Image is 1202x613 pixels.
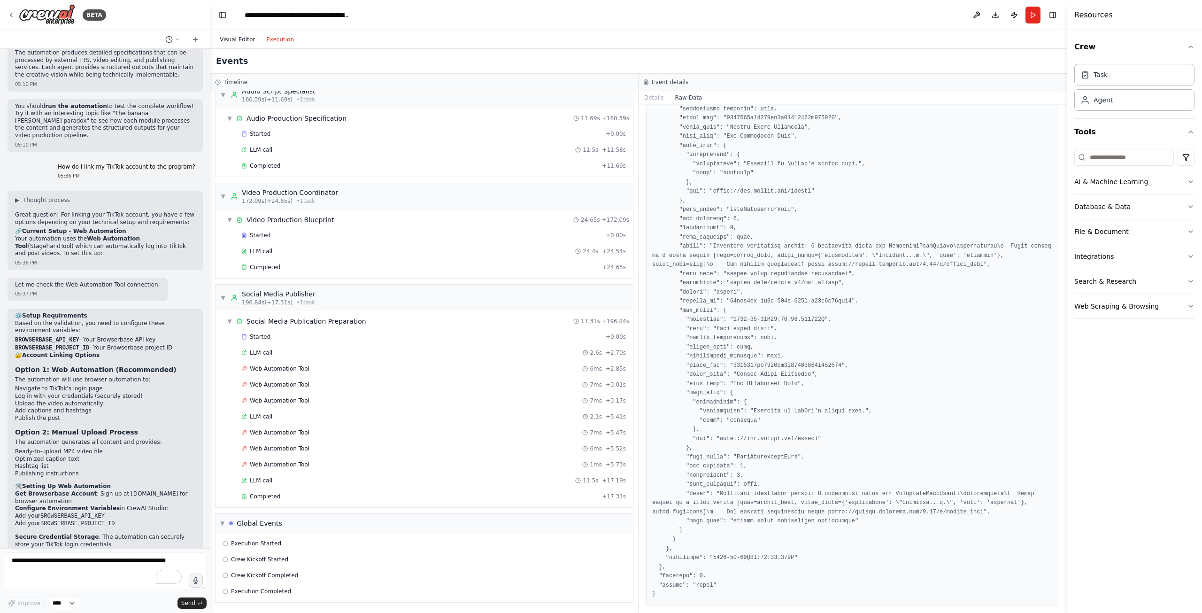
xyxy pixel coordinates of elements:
[15,196,19,204] span: ▶
[583,477,598,484] span: 11.5s
[606,349,626,357] span: + 2.70s
[1074,34,1194,60] button: Crew
[590,349,602,357] span: 2.6s
[1094,95,1113,105] div: Agent
[606,333,626,341] span: + 0.00s
[58,172,195,179] div: 05:36 PM
[15,235,195,257] p: Your automation uses the (StagehandTool) which can automatically log into TikTok and post videos....
[670,91,708,104] button: Raw Data
[22,352,100,358] strong: Account Linking Options
[227,115,232,122] span: ▼
[220,520,224,527] span: ▼
[606,232,626,239] span: + 0.00s
[22,312,87,319] strong: Setup Requirements
[581,115,600,122] span: 11.69s
[581,216,600,224] span: 24.65s
[590,397,602,404] span: 7ms
[242,289,316,299] div: Social Media Publisher
[590,413,602,420] span: 2.1s
[227,318,232,325] span: ▼
[606,461,626,468] span: + 5.73s
[581,318,600,325] span: 17.31s
[188,34,203,45] button: Start a new chat
[1074,244,1194,269] button: Integrations
[162,34,184,45] button: Switch to previous chat
[15,470,195,478] li: Publishing instructions
[602,318,629,325] span: + 196.84s
[22,228,126,234] strong: Current Setup - Web Automation
[227,216,232,224] span: ▼
[606,381,626,388] span: + 3.01s
[296,197,315,205] span: • 1 task
[15,81,195,88] div: 05:10 PM
[242,96,293,103] span: 160.39s (+11.69s)
[15,352,195,359] h2: 🔐
[250,333,270,341] span: Started
[250,264,280,271] span: Completed
[40,513,105,520] code: BROWSERBASE_API_KEY
[602,248,626,255] span: + 24.54s
[602,264,626,271] span: + 24.65s
[15,228,195,235] h2: 🔗
[22,483,111,489] strong: Setting Up Web Automation
[15,534,195,548] li: : The automation can securely store your TikTok login credentials
[1074,219,1194,244] button: File & Document
[242,86,315,96] div: Audio Script Specialist
[15,345,89,351] code: BROWSERBASE_PROJECT_ID
[1074,294,1194,318] button: Web Scraping & Browsing
[15,312,195,320] h2: ⚙️
[15,344,195,352] li: - Your Browserbase project ID
[231,572,298,579] span: Crew Kickoff Completed
[15,490,195,505] li: : Sign up at [DOMAIN_NAME] for browser automation
[45,103,107,109] strong: run the automation
[231,540,281,547] span: Execution Started
[15,211,195,226] p: Great question! For linking your TikTok account, you have a few options depending on your technic...
[83,9,106,21] div: BETA
[590,461,602,468] span: 1ms
[4,552,207,590] textarea: To enrich screen reader interactions, please activate Accessibility in Grammarly extension settings
[15,456,195,463] li: Optimized caption text
[602,162,626,170] span: + 11.69s
[216,8,229,22] button: Hide left sidebar
[17,599,40,607] span: Improve
[583,146,598,154] span: 11.5s
[15,337,79,343] code: BROWSERBASE_API_KEY
[602,477,626,484] span: + 17.19s
[15,400,195,408] li: Upload the video automatically
[40,520,115,527] code: BROWSERBASE_PROJECT_ID
[250,461,309,468] span: Web Automation Tool
[245,10,350,20] nav: breadcrumb
[58,163,195,171] p: How do I link my TikTok account to the program?
[250,146,272,154] span: LLM call
[4,597,45,609] button: Improve
[639,91,670,104] button: Details
[250,477,272,484] span: LLM call
[15,141,195,148] div: 05:10 PM
[652,78,688,86] h3: Event details
[250,349,272,357] span: LLM call
[216,54,248,68] h2: Events
[15,505,120,512] strong: Configure Environment Variables
[15,259,195,266] div: 05:36 PM
[15,534,99,540] strong: Secure Credential Storage
[231,588,291,595] span: Execution Completed
[220,193,226,200] span: ▼
[1074,194,1194,219] button: Database & Data
[242,299,293,306] span: 196.84s (+17.31s)
[250,232,270,239] span: Started
[606,413,626,420] span: + 5.41s
[250,493,280,500] span: Completed
[15,463,195,470] li: Hashtag list
[250,445,309,452] span: Web Automation Tool
[15,448,195,456] li: Ready-to-upload MP4 video file
[296,96,315,103] span: • 1 task
[1094,70,1108,79] div: Task
[590,365,602,372] span: 6ms
[15,49,195,78] p: The automation produces detailed specifications that can be processed by external TTS, video edit...
[15,415,195,422] li: Publish the post
[181,599,195,607] span: Send
[606,397,626,404] span: + 3.17s
[15,512,195,520] li: Add your
[15,439,195,446] p: The automation generates all content and provides:
[606,445,626,452] span: + 5.52s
